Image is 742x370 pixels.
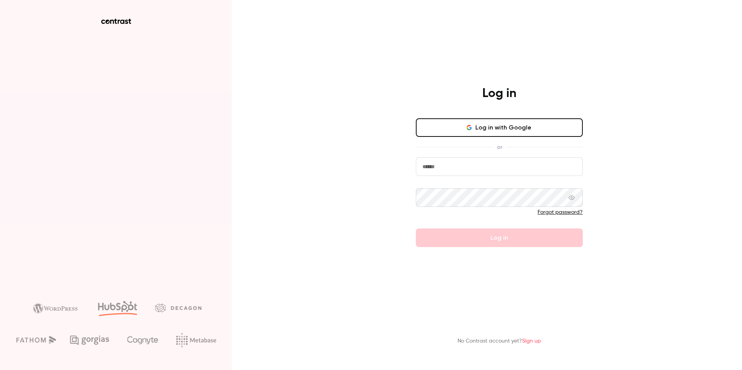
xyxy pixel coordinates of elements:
[538,210,583,215] a: Forgot password?
[482,86,516,101] h4: Log in
[522,338,541,344] a: Sign up
[493,143,506,151] span: or
[458,337,541,345] p: No Contrast account yet?
[416,118,583,137] button: Log in with Google
[155,304,201,312] img: decagon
